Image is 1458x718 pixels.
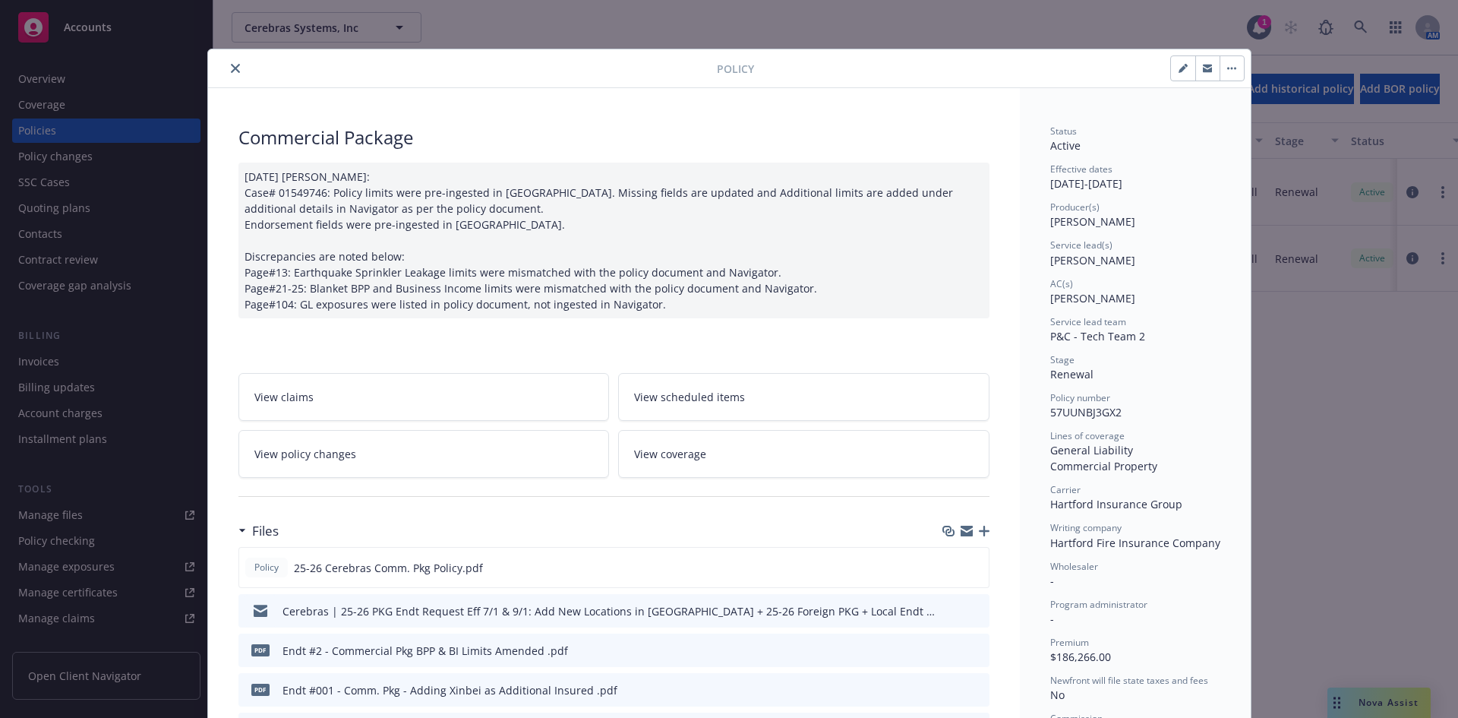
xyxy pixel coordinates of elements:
[945,643,958,659] button: download file
[1050,214,1135,229] span: [PERSON_NAME]
[1050,353,1075,366] span: Stage
[238,125,989,150] div: Commercial Package
[1050,277,1073,290] span: AC(s)
[1050,674,1208,687] span: Newfront will file state taxes and fees
[254,446,356,462] span: View policy changes
[1050,239,1112,251] span: Service lead(s)
[1050,163,1220,191] div: [DATE] - [DATE]
[1050,201,1100,214] span: Producer(s)
[282,682,617,698] div: Endt #001 - Comm. Pkg - Adding Xinbei as Additional Insured .pdf
[1050,315,1126,328] span: Service lead team
[1050,497,1182,511] span: Hartford Insurance Group
[618,430,989,478] a: View coverage
[1050,536,1220,550] span: Hartford Fire Insurance Company
[1050,598,1147,611] span: Program administrator
[1050,636,1089,649] span: Premium
[1050,329,1145,343] span: P&C - Tech Team 2
[618,373,989,421] a: View scheduled items
[1050,483,1081,496] span: Carrier
[1050,442,1220,458] div: General Liability
[1050,125,1077,138] span: Status
[1050,405,1122,419] span: 57UUNBJ3GX2
[1050,391,1110,404] span: Policy number
[1050,574,1054,588] span: -
[717,61,754,77] span: Policy
[945,603,958,619] button: download file
[970,682,983,698] button: preview file
[238,430,610,478] a: View policy changes
[238,521,279,541] div: Files
[251,684,270,695] span: pdf
[1050,688,1065,702] span: No
[1050,429,1125,442] span: Lines of coverage
[1050,521,1122,534] span: Writing company
[634,389,745,405] span: View scheduled items
[1050,291,1135,305] span: [PERSON_NAME]
[251,644,270,656] span: pdf
[1050,367,1093,381] span: Renewal
[238,373,610,421] a: View claims
[634,446,706,462] span: View coverage
[252,521,279,541] h3: Files
[1050,163,1112,176] span: Effective dates
[282,603,939,619] div: Cerebras | 25-26 PKG Endt Request Eff 7/1 & 9/1: Add New Locations in [GEOGRAPHIC_DATA] + 25-26 F...
[1050,650,1111,664] span: $186,266.00
[945,560,957,576] button: download file
[970,603,983,619] button: preview file
[226,59,245,77] button: close
[282,643,568,659] div: Endt #2 - Commercial Pkg BPP & BI Limits Amended .pdf
[238,163,989,318] div: [DATE] [PERSON_NAME]: Case# 01549746: Policy limits were pre-ingested in [GEOGRAPHIC_DATA]. Missi...
[1050,138,1081,153] span: Active
[1050,253,1135,267] span: [PERSON_NAME]
[945,682,958,698] button: download file
[969,560,983,576] button: preview file
[970,643,983,659] button: preview file
[1050,458,1220,474] div: Commercial Property
[294,560,483,576] span: 25-26 Cerebras Comm. Pkg Policy.pdf
[254,389,314,405] span: View claims
[1050,560,1098,573] span: Wholesaler
[251,561,282,574] span: Policy
[1050,612,1054,626] span: -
